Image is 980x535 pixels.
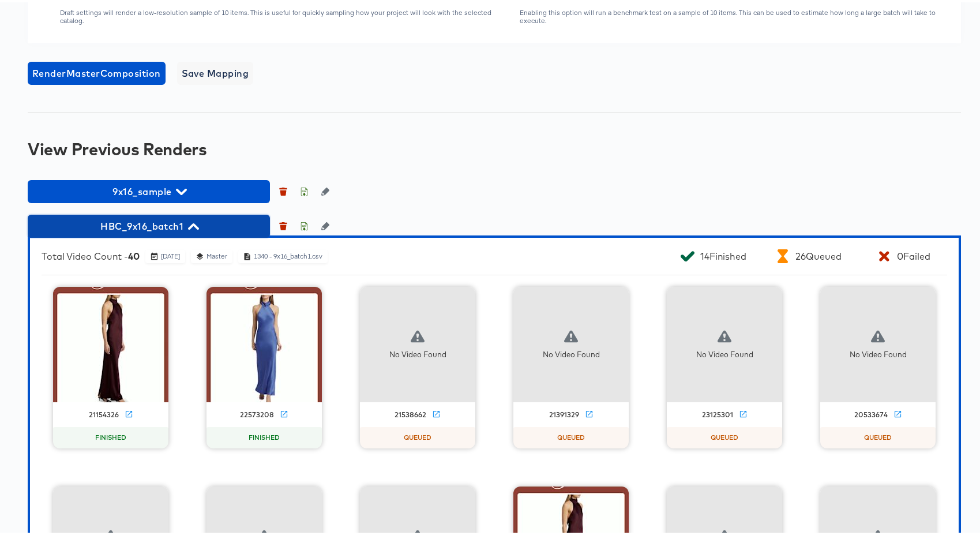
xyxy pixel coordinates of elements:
div: Enabling this option will run a benchmark test on a sample of 10 items. This can be used to estim... [519,6,943,23]
img: thumbnail [53,285,168,400]
div: No Video Found [850,347,907,358]
button: HBC_9x16_batch1 [28,212,270,235]
b: 40 [128,248,140,260]
button: Save Mapping [177,59,254,83]
span: HBC_9x16_batch1 [33,216,264,232]
span: Save Mapping [182,63,249,79]
div: 0 Failed [897,248,930,260]
img: thumbnail [206,285,322,400]
div: 14 Finished [700,248,746,260]
span: QUEUED [399,431,436,440]
div: Draft settings will render a low-resolution sample of 10 items. This is useful for quickly sampli... [59,6,494,23]
div: 21154326 [89,408,119,417]
div: No Video Found [543,347,600,358]
div: No Video Found [389,347,446,358]
div: 21391329 [549,408,579,417]
div: 21538662 [395,408,426,417]
div: 1340 - 9x16_batch1.csv [253,250,323,259]
button: RenderMasterComposition [28,59,166,83]
span: FINISHED [244,431,284,440]
span: 9x16_sample [33,181,264,197]
div: No Video Found [696,347,753,358]
div: 22573208 [240,408,274,417]
div: [DATE] [160,250,181,259]
span: Render Master Composition [32,63,161,79]
div: Total Video Count - [42,248,140,260]
span: QUEUED [706,431,743,440]
div: View Previous Renders [28,137,961,156]
div: 23125301 [702,408,733,417]
span: FINISHED [91,431,131,440]
div: Master [206,250,228,259]
span: QUEUED [553,431,589,440]
span: QUEUED [859,431,896,440]
div: 20533674 [854,408,888,417]
button: 9x16_sample [28,178,270,201]
div: 26 Queued [795,248,841,260]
